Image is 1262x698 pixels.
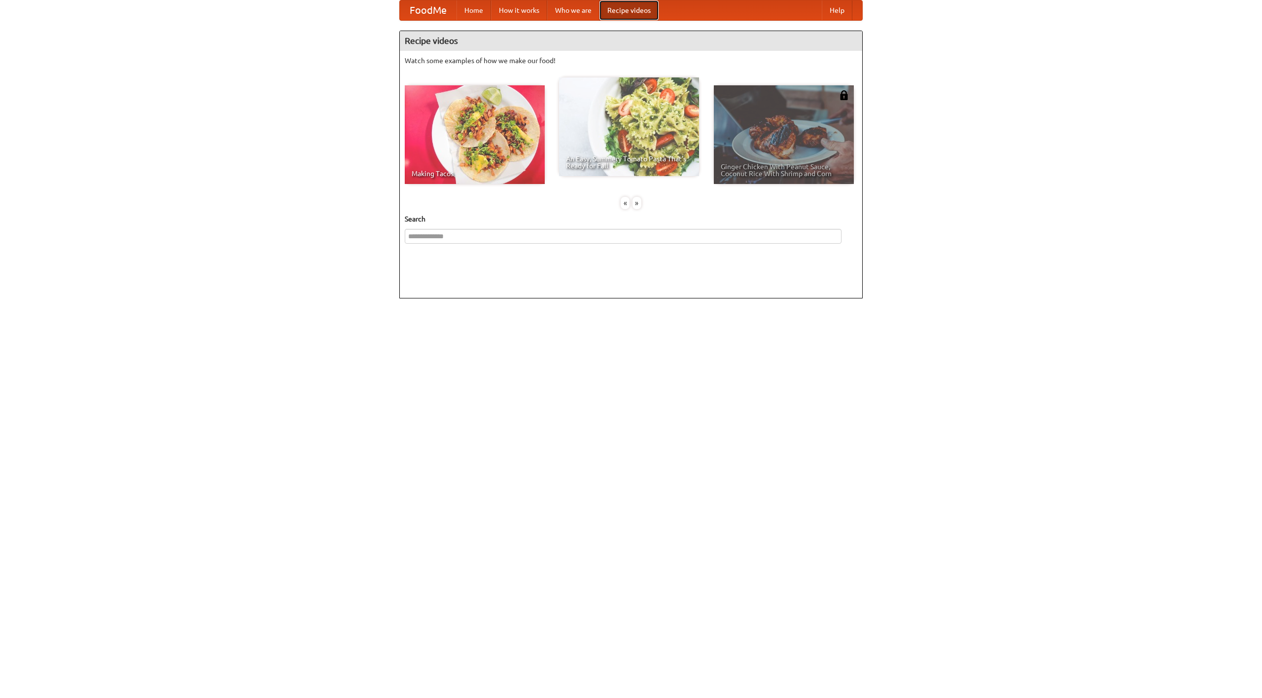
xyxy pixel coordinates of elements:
a: Help [822,0,852,20]
span: Making Tacos [412,170,538,177]
a: FoodMe [400,0,456,20]
span: An Easy, Summery Tomato Pasta That's Ready for Fall [566,155,692,169]
a: Who we are [547,0,599,20]
h5: Search [405,214,857,224]
a: Recipe videos [599,0,659,20]
a: Making Tacos [405,85,545,184]
a: How it works [491,0,547,20]
a: Home [456,0,491,20]
h4: Recipe videos [400,31,862,51]
div: » [632,197,641,209]
p: Watch some examples of how we make our food! [405,56,857,66]
a: An Easy, Summery Tomato Pasta That's Ready for Fall [559,77,699,176]
div: « [621,197,630,209]
img: 483408.png [839,90,849,100]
